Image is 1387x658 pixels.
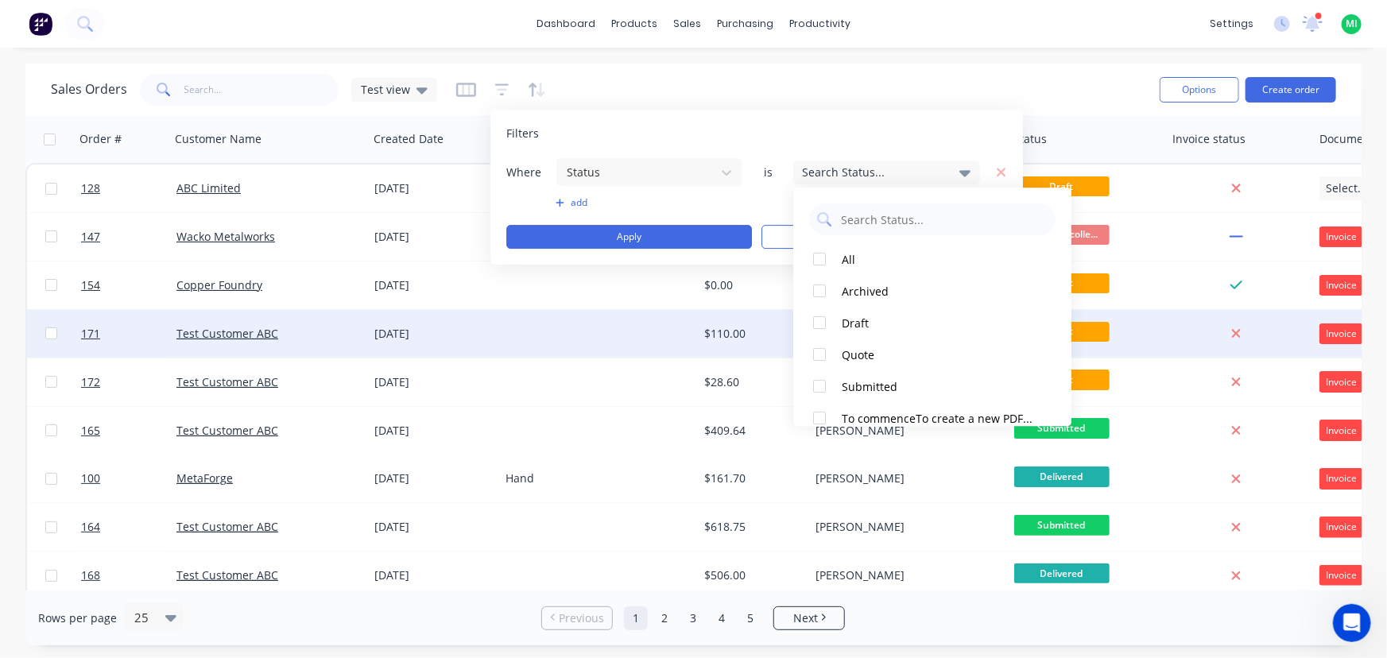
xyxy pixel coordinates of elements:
[704,326,798,342] div: $110.00
[117,226,201,244] div: Improvement
[81,455,176,502] a: 100
[81,423,100,439] span: 165
[81,358,176,406] a: 172
[238,496,318,559] button: Help
[1326,277,1357,293] span: Invoice
[33,226,110,244] div: New feature
[81,470,100,486] span: 100
[123,325,218,343] div: Feature update
[81,229,100,245] span: 147
[793,275,1071,307] button: Archived
[839,203,1048,235] input: Search Status...
[1326,374,1357,390] span: Invoice
[81,552,176,599] a: 168
[761,225,1007,249] button: Clear
[81,310,176,358] a: 171
[1014,515,1110,535] span: Submitted
[374,567,493,583] div: [DATE]
[1326,423,1357,439] span: Invoice
[842,410,1033,427] div: To commenceTo create a new PDF Template, follow these steps
[374,131,444,147] div: Created Date
[374,326,493,342] div: [DATE]
[176,374,278,389] a: Test Customer ABC
[81,374,100,390] span: 172
[176,470,233,486] a: MetaForge
[535,606,851,630] ul: Pagination
[81,164,176,212] a: 128
[33,254,257,270] div: Factory Weekly Updates - [DATE]
[176,519,278,534] a: Test Customer ABC
[1326,326,1357,342] span: Invoice
[653,606,676,630] a: Page 2
[842,251,1033,268] div: All
[556,196,742,209] button: add
[793,610,818,626] span: Next
[33,325,117,343] div: Improvement
[816,423,992,439] div: [PERSON_NAME]
[793,307,1071,339] button: Draft
[176,326,278,341] a: Test Customer ABC
[1326,180,1367,196] span: Select...
[29,12,52,36] img: Factory
[559,610,604,626] span: Previous
[33,451,257,467] div: Factory Weekly Updates - [DATE]
[1326,229,1357,245] span: Invoice
[1014,563,1110,583] span: Delivered
[16,213,302,304] div: New featureImprovementFactory Weekly Updates - [DATE]Hey, Factory pro there👋
[176,277,262,292] a: Copper Foundry
[704,423,798,439] div: $409.64
[374,180,493,196] div: [DATE]
[33,273,257,290] div: Hey, Factory pro there👋
[1202,12,1261,36] div: settings
[16,312,302,402] div: ImprovementFeature updateFactory Weekly Updates - [DATE]Hey, Factory pro there👋
[1013,131,1047,147] div: Status
[81,519,100,535] span: 164
[1172,131,1246,147] div: Invoice status
[81,277,100,293] span: 154
[1333,604,1371,642] iframe: Intercom live chat
[33,470,257,487] div: Hey, legend there👋
[51,82,127,97] h1: Sales Orders
[704,519,798,535] div: $618.75
[1326,567,1357,583] span: Invoice
[19,74,262,91] sub: From Team Factory
[1160,77,1239,103] button: Options
[704,470,798,486] div: $161.70
[1014,418,1110,438] span: Submitted
[529,12,603,36] a: dashboard
[176,567,278,583] a: Test Customer ABC
[79,131,122,147] div: Order #
[1346,17,1358,31] span: MI
[704,374,798,390] div: $28.60
[374,277,493,293] div: [DATE]
[23,536,56,547] span: Home
[704,567,798,583] div: $506.00
[603,12,665,36] div: products
[816,470,992,486] div: [PERSON_NAME]
[1014,176,1110,196] span: Draft
[374,519,493,535] div: [DATE]
[176,423,278,438] a: Test Customer ABC
[709,12,781,36] div: purchasing
[624,606,648,630] a: Page 1 is your current page
[374,374,493,390] div: [DATE]
[81,567,100,583] span: 168
[81,261,176,309] a: 154
[1319,226,1363,247] button: Invoice
[33,372,257,389] div: Hey, Factory pro there👋
[374,423,493,439] div: [DATE]
[159,496,238,559] button: News
[1326,470,1357,486] span: Invoice
[506,470,682,486] div: Hand
[752,164,784,180] span: is
[79,496,159,559] button: Messages
[361,81,410,98] span: Test view
[704,277,798,293] div: $0.00
[774,610,844,626] a: Next page
[816,519,992,535] div: [PERSON_NAME]
[506,225,752,249] button: Apply
[842,378,1033,395] div: Submitted
[19,55,262,74] h2: Latest
[38,610,117,626] span: Rows per page
[506,164,554,180] span: Where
